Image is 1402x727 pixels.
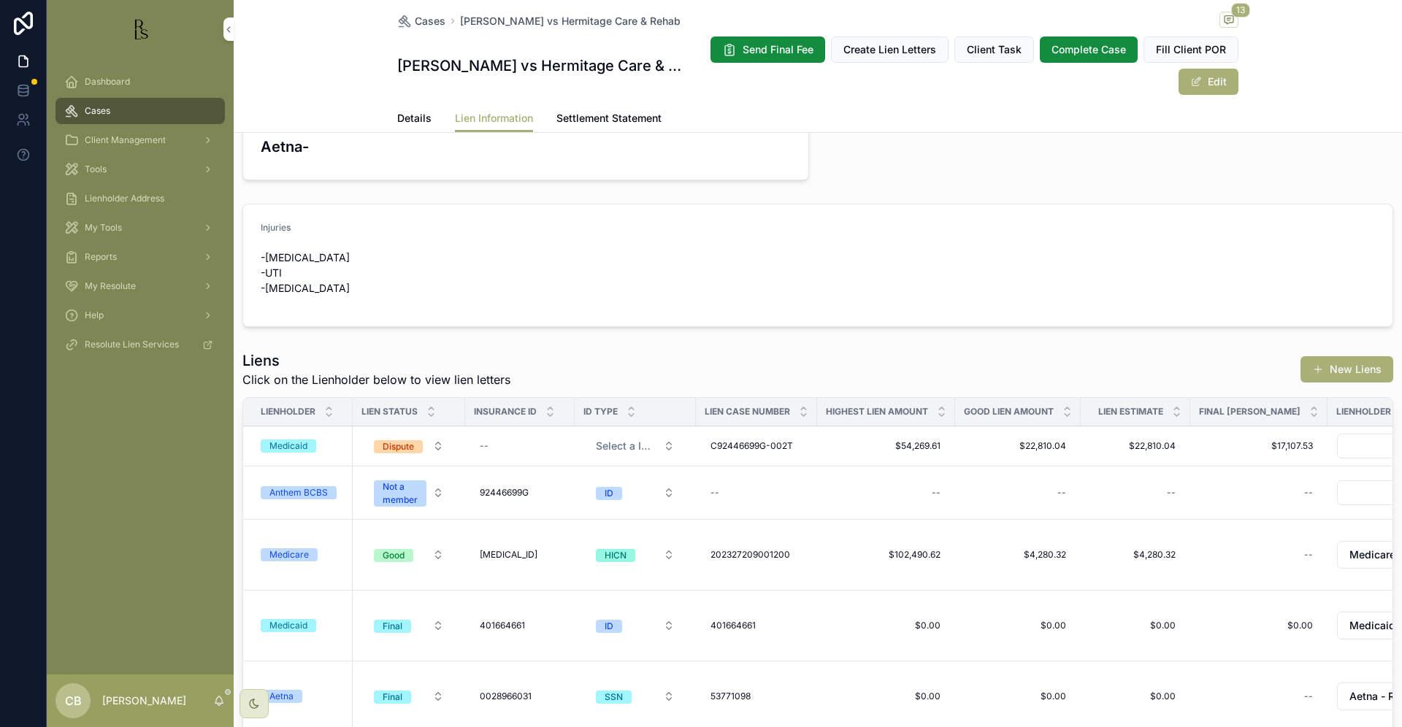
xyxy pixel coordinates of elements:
[1089,685,1181,708] a: $0.00
[1089,543,1181,566] a: $4,280.32
[361,432,456,460] a: Select Button
[705,406,790,418] span: Lien Case Number
[480,549,537,561] span: [MEDICAL_ID]
[743,42,813,57] span: Send Final Fee
[362,612,456,639] button: Select Button
[970,691,1066,702] span: $0.00
[583,479,687,507] a: Select Button
[269,439,307,453] div: Medicaid
[242,350,510,371] h1: Liens
[964,543,1072,566] a: $4,280.32
[710,549,790,561] span: 202327209001200
[55,127,225,153] a: Client Management
[710,691,751,702] span: 53771098
[455,105,533,133] a: Lien Information
[605,620,613,633] div: ID
[1179,69,1238,95] button: Edit
[1095,620,1176,631] span: $0.00
[55,98,225,124] a: Cases
[583,406,618,418] span: ID Type
[584,542,686,568] button: Select Button
[383,549,405,562] div: Good
[705,685,808,708] a: 53771098
[710,440,793,452] span: C92446699G-002T
[85,134,166,146] span: Client Management
[383,691,402,704] div: Final
[705,481,808,504] a: --
[843,42,936,57] span: Create Lien Letters
[85,222,122,234] span: My Tools
[1040,36,1138,63] button: Complete Case
[397,14,445,28] a: Cases
[269,619,307,632] div: Medicaid
[480,487,529,499] span: 92446699G
[480,620,525,631] span: 401664661
[705,543,808,566] a: 202327209001200
[1051,42,1126,57] span: Complete Case
[480,440,489,452] div: --
[1219,12,1238,30] button: 13
[970,620,1066,631] span: $0.00
[261,222,291,233] span: Injuries
[85,251,117,263] span: Reports
[474,543,566,566] a: [MEDICAL_ID]
[383,620,402,633] div: Final
[1095,691,1176,702] span: $0.00
[261,250,531,296] p: -[MEDICAL_DATA] -UTI -[MEDICAL_DATA]
[474,481,566,504] a: 92446699G
[970,549,1066,561] span: $4,280.32
[474,434,566,458] a: --
[362,542,456,568] button: Select Button
[474,406,537,418] span: Insurance ID
[710,620,756,631] span: 401664661
[932,487,941,499] div: --
[242,371,510,388] span: Click on the Lienholder below to view lien letters
[826,406,928,418] span: Highest Lien Amount
[583,541,687,569] a: Select Button
[269,486,328,499] div: Anthem BCBS
[710,36,825,63] button: Send Final Fee
[832,691,941,702] span: $0.00
[605,691,623,704] div: SSN
[964,481,1072,504] a: --
[129,18,152,41] img: App logo
[102,693,186,708] p: [PERSON_NAME]
[556,111,662,126] span: Settlement Statement
[362,473,456,512] button: Select Button
[269,548,309,561] div: Medicare
[1098,406,1163,418] span: Lien Estimate
[826,481,946,504] a: --
[1301,356,1393,382] button: New Liens
[362,683,456,709] button: Select Button
[1089,434,1181,458] a: $22,810.04
[474,614,566,637] a: 401664661
[1156,42,1226,57] span: Fill Client POR
[705,614,808,637] a: 401664661
[596,439,657,453] span: Select a ID Type
[47,58,234,377] div: scrollable content
[361,406,418,418] span: Lien Status
[556,105,662,134] a: Settlement Statement
[362,433,456,459] button: Select Button
[269,690,294,703] div: Aetna
[261,439,344,453] a: Medicaid
[1095,440,1176,452] span: $22,810.04
[460,14,681,28] span: [PERSON_NAME] vs Hermitage Care & Rehab
[964,685,1072,708] a: $0.00
[1205,440,1313,452] span: $17,107.53
[584,433,686,459] button: Select Button
[954,36,1034,63] button: Client Task
[826,543,946,566] a: $102,490.62
[1349,547,1395,562] span: Medicare
[832,440,941,452] span: $54,269.61
[1199,543,1319,566] a: --
[55,331,225,358] a: Resolute Lien Services
[474,685,566,708] a: 0028966031
[361,612,456,639] a: Select Button
[55,185,225,212] a: Lienholder Address
[826,614,946,637] a: $0.00
[55,273,225,299] a: My Resolute
[85,76,130,88] span: Dashboard
[85,280,136,292] span: My Resolute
